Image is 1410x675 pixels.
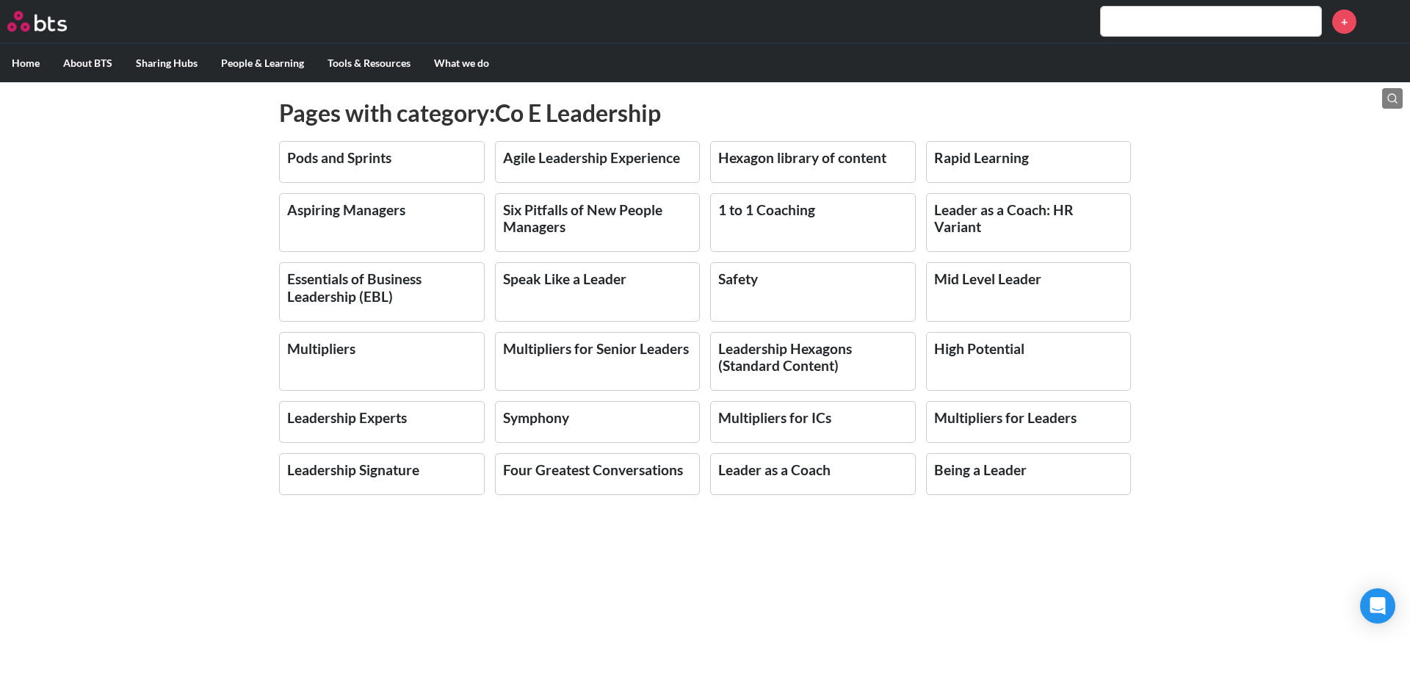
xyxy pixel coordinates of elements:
a: Leadership Hexagons (Standard Content) [718,340,852,374]
a: Pods and Sprints [287,149,391,166]
a: Agile Leadership Experience [503,149,680,166]
a: Six Pitfalls of New People Managers [503,201,662,235]
a: 1 to 1 Coaching [718,201,815,218]
a: Multipliers for ICs [718,409,831,426]
a: Multipliers for Senior Leaders [503,340,689,357]
a: Four Greatest Conversations [503,461,683,478]
h1: Pages with category: Co E Leadership [279,97,1131,130]
label: People & Learning [209,44,316,82]
a: Being a Leader [934,461,1027,478]
label: What we do [422,44,501,82]
a: Safety [718,270,758,287]
label: Sharing Hubs [124,44,209,82]
a: Leader as a Coach [718,461,831,478]
img: Ilona Cohen [1367,4,1403,39]
a: Symphony [503,409,569,426]
a: Hexagon library of content [718,149,886,166]
a: Aspiring Managers [287,201,405,218]
a: Speak Like a Leader [503,270,626,287]
label: About BTS [51,44,124,82]
a: Go home [7,11,94,32]
a: High Potential [934,340,1024,357]
label: Tools & Resources [316,44,422,82]
a: Essentials of Business Leadership (EBL) [287,270,422,304]
a: Leadership Experts [287,409,407,426]
a: + [1332,10,1356,34]
a: Mid Level Leader [934,270,1041,287]
div: Open Intercom Messenger [1360,588,1395,624]
img: BTS Logo [7,11,67,32]
a: Multipliers [287,340,355,357]
a: Profile [1367,4,1403,39]
a: Multipliers for Leaders [934,409,1077,426]
a: Leadership Signature [287,461,419,478]
a: Rapid Learning [934,149,1029,166]
a: Leader as a Coach: HR Variant [934,201,1074,235]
